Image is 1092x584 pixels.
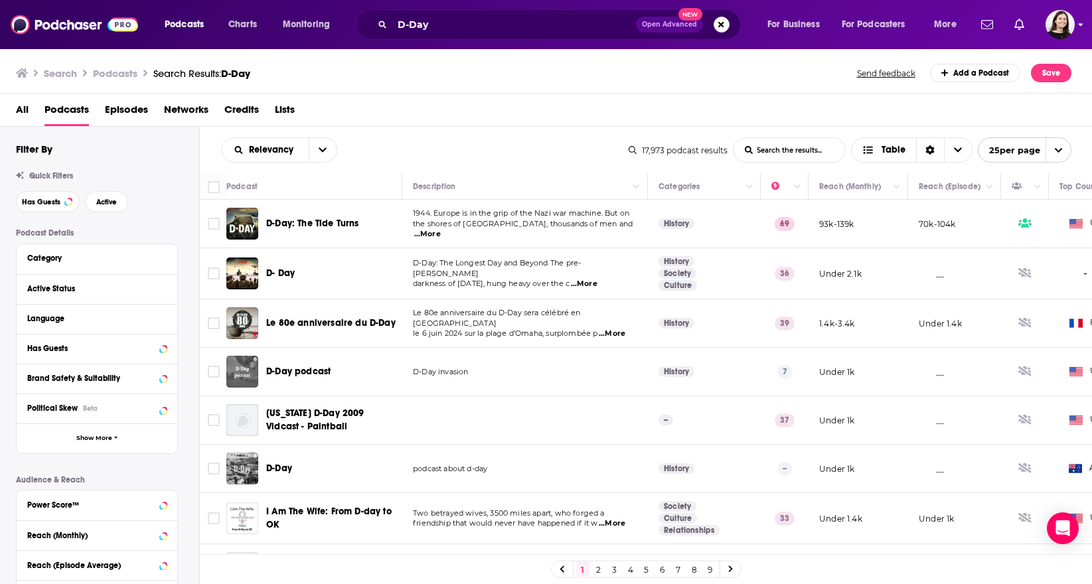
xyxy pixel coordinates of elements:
[208,414,220,426] span: Toggle select row
[599,518,625,529] span: ...More
[978,140,1040,161] span: 25 per page
[27,370,167,386] button: Brand Safety & Suitability
[413,518,597,528] span: friendship that would never have happened if it w
[83,404,98,413] div: Beta
[659,415,673,425] p: --
[208,267,220,279] span: Toggle select row
[221,137,337,163] h2: Choose List sort
[833,14,925,35] button: open menu
[851,137,973,163] button: Choose View
[27,284,158,293] div: Active Status
[636,17,703,33] button: Open AdvancedNew
[165,15,204,34] span: Podcasts
[659,218,694,229] a: History
[659,179,700,194] div: Categories
[704,561,717,577] a: 9
[17,423,177,453] button: Show More
[221,67,250,80] span: D-Day
[155,14,221,35] button: open menu
[775,413,795,427] p: 37
[889,179,905,195] button: Column Actions
[659,513,697,524] a: Culture
[629,179,645,195] button: Column Actions
[982,179,998,195] button: Column Actions
[1009,13,1030,36] a: Show notifications dropdown
[642,21,697,28] span: Open Advanced
[273,14,347,35] button: open menu
[678,8,702,21] span: New
[16,191,80,212] button: Has Guests
[27,254,158,263] div: Category
[44,67,77,80] h3: Search
[96,198,117,206] span: Active
[93,67,137,80] h3: Podcasts
[819,415,854,426] p: Under 1k
[919,218,955,230] p: 70k-104k
[266,407,398,433] a: [US_STATE] D-Day 2009 Vidcast - Paintball
[629,145,728,155] div: 17,973 podcast results
[789,179,805,195] button: Column Actions
[226,356,258,388] img: D-Day podcast
[672,561,685,577] a: 7
[224,99,259,126] span: Credits
[659,525,720,536] a: Relationships
[1047,512,1079,544] div: Open Intercom Messenger
[44,99,89,126] a: Podcasts
[934,15,957,34] span: More
[775,217,795,230] p: 69
[249,145,298,155] span: Relevancy
[76,435,112,442] span: Show More
[222,145,309,155] button: open menu
[16,99,29,126] a: All
[27,314,158,323] div: Language
[226,179,258,194] div: Podcast
[413,258,581,278] span: D-Day: The Longest Day and Beyond The pre-[PERSON_NAME]
[413,308,581,328] span: Le 80e anniversaire du D-Day sera célébré en [GEOGRAPHIC_DATA]
[413,464,487,473] span: podcast about d-day
[85,191,128,212] button: Active
[226,257,258,289] img: D- Day
[27,556,167,573] button: Reach (Episode Average)
[819,463,854,475] p: Under 1k
[916,138,944,162] div: Sort Direction
[208,463,220,475] span: Toggle select row
[226,502,258,534] img: I Am The Wife: From D-day to OK
[925,14,973,35] button: open menu
[767,15,820,34] span: For Business
[27,400,167,416] button: Political SkewBeta
[266,218,359,229] span: D-Day: The Tide Turns
[819,218,854,230] p: 93k-139k
[741,179,757,195] button: Column Actions
[105,99,148,126] a: Episodes
[819,268,862,279] p: Under 2.1k
[27,310,167,327] button: Language
[656,561,669,577] a: 6
[624,561,637,577] a: 4
[842,15,905,34] span: For Podcasters
[27,374,155,383] div: Brand Safety & Suitability
[919,513,954,524] p: Under 1k
[11,12,138,37] img: Podchaser - Follow, Share and Rate Podcasts
[413,179,455,194] div: Description
[226,208,258,240] img: D-Day: The Tide Turns
[29,171,73,181] span: Quick Filters
[226,453,258,484] a: D-Day
[819,513,862,524] p: Under 1.4k
[153,67,250,80] a: Search Results:D-Day
[266,366,331,377] span: D-Day podcast
[659,268,696,279] a: Society
[576,561,589,577] a: 1
[266,407,364,432] span: [US_STATE] D-Day 2009 Vidcast - Paintball
[16,143,52,155] h2: Filter By
[775,267,795,280] p: 36
[309,138,337,162] button: open menu
[571,279,597,289] span: ...More
[275,99,295,126] a: Lists
[919,366,944,378] p: __
[153,67,250,80] div: Search Results:
[228,15,257,34] span: Charts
